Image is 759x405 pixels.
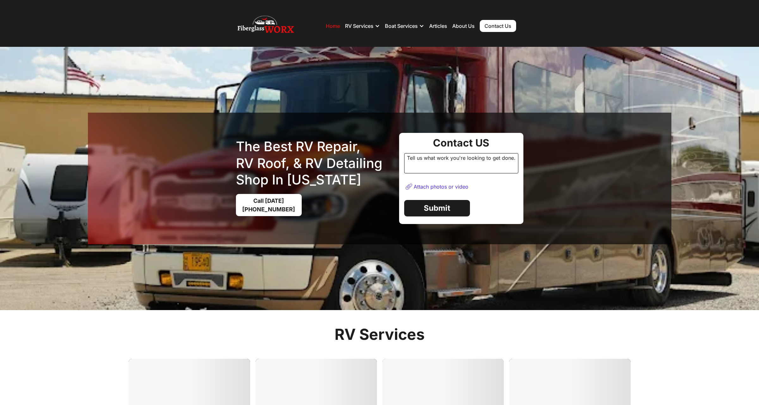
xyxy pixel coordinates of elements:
a: About Us [452,23,475,29]
a: Call [DATE][PHONE_NUMBER] [236,194,302,216]
a: Home [326,23,340,29]
div: RV Services [345,23,373,29]
div: Tell us what work you're looking to get done. [404,153,518,173]
div: Boat Services [385,16,424,35]
div: Boat Services [385,23,418,29]
h2: RV Services [335,325,425,344]
h1: The best RV Repair, RV Roof, & RV Detailing Shop in [US_STATE] [236,138,394,188]
a: Contact Us [480,20,516,32]
a: Submit [404,200,470,216]
a: Articles [429,23,447,29]
div: Contact US [404,138,518,148]
div: Attach photos or video [414,184,468,190]
div: RV Services [345,16,380,35]
img: Fiberglass WorX – RV Repair, RV Roof & RV Detailing [238,13,294,39]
